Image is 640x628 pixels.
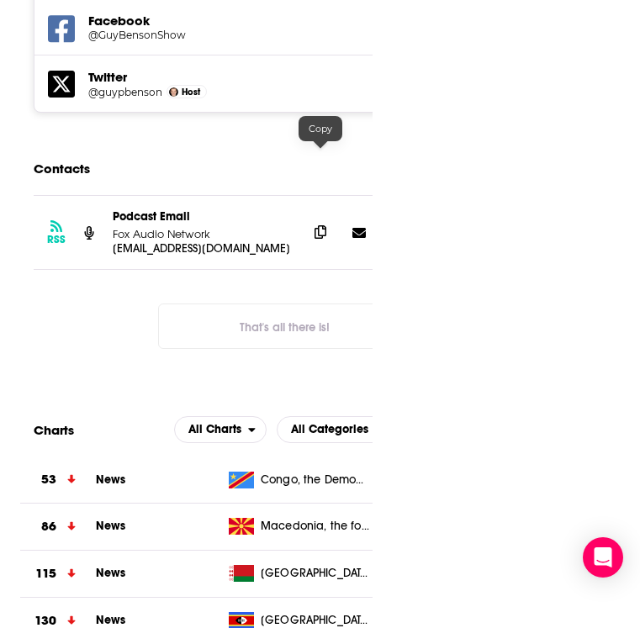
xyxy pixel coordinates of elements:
span: All Categories [291,424,368,435]
a: [GEOGRAPHIC_DATA] [222,565,373,582]
button: Nothing here. [158,303,410,349]
img: Guy Benson [169,87,178,97]
a: 86 [20,504,96,550]
p: Podcast Email [113,209,294,224]
h2: Categories [277,416,394,443]
button: open menu [174,416,267,443]
a: Congo, the Democratic Republic of the [222,472,373,488]
span: Macedonia, the former Yugoslav Republic of [261,518,370,535]
h3: 86 [41,517,56,536]
a: @GuyBensonShow [88,29,461,41]
div: Open Intercom Messenger [583,537,623,578]
a: News [96,472,126,487]
a: 53 [20,456,96,503]
p: Fox Audio Network [113,227,294,241]
h5: Twitter [88,69,461,85]
h5: Facebook [88,13,461,29]
h2: Contacts [34,153,90,185]
h3: 115 [35,564,56,583]
button: open menu [277,416,394,443]
span: Belarus [261,565,370,582]
a: @guypbenson [88,86,162,98]
h3: RSS [47,233,66,246]
a: Macedonia, the former Yugoslav Republic of [222,518,373,535]
h2: Charts [34,422,74,438]
p: [EMAIL_ADDRESS][DOMAIN_NAME] [113,241,294,256]
a: News [96,519,126,533]
span: Congo, the Democratic Republic of the [261,472,370,488]
span: Host [182,87,200,98]
div: Copy [299,116,342,141]
span: All Charts [188,424,241,435]
h3: 53 [41,470,56,489]
h5: @GuyBensonShow [88,29,209,41]
a: News [96,613,126,627]
h2: Platforms [174,416,267,443]
a: News [96,566,126,580]
a: 115 [20,551,96,597]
